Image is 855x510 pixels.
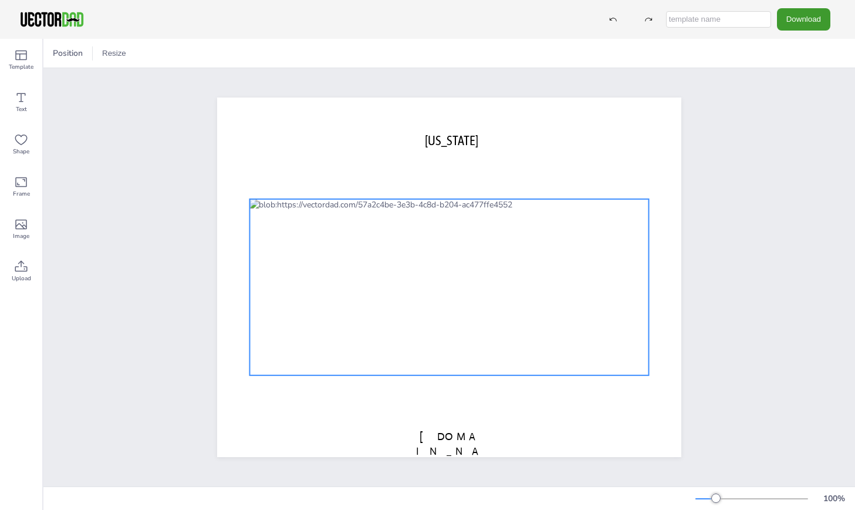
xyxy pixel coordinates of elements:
[13,147,29,156] span: Shape
[50,48,85,59] span: Position
[13,231,29,241] span: Image
[19,11,85,28] img: VectorDad-1.png
[425,133,478,148] span: [US_STATE]
[820,493,848,504] div: 100 %
[9,62,33,72] span: Template
[16,105,27,114] span: Text
[12,274,31,283] span: Upload
[777,8,830,30] button: Download
[666,11,771,28] input: template name
[416,430,482,472] span: [DOMAIN_NAME]
[13,189,30,199] span: Frame
[97,44,131,63] button: Resize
